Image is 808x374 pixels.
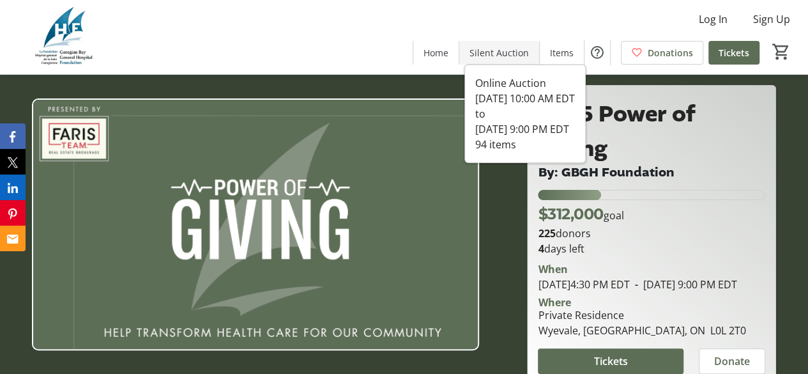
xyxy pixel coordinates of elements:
[475,137,575,152] div: 94 items
[475,91,575,106] div: [DATE] 10:00 AM EDT
[550,46,574,59] span: Items
[753,12,790,27] span: Sign Up
[743,9,800,29] button: Sign Up
[699,12,728,27] span: Log In
[621,41,703,65] a: Donations
[538,261,567,277] div: When
[770,40,793,63] button: Cart
[699,348,765,374] button: Donate
[538,241,765,256] p: days left
[538,226,555,240] b: 225
[538,190,765,200] div: 27.839743589743588% of fundraising goal reached
[714,354,750,369] span: Donate
[538,98,695,164] span: 2025 Power of Giving
[538,164,674,181] span: By: GBGH Foundation
[584,40,610,65] button: Help
[538,277,629,292] span: [DATE] 4:30 PM EDT
[475,106,575,121] div: to
[538,203,623,226] p: goal
[423,46,448,59] span: Home
[538,205,603,223] span: $312,000
[629,277,643,292] span: -
[594,354,628,369] span: Tickets
[689,9,738,29] button: Log In
[540,41,584,65] a: Items
[413,41,459,65] a: Home
[469,46,529,59] span: Silent Auction
[538,348,683,374] button: Tickets
[648,46,693,59] span: Donations
[538,226,765,241] p: donors
[538,242,544,256] span: 4
[475,121,575,137] div: [DATE] 9:00 PM EDT
[475,75,575,91] div: Online Auction
[538,323,745,338] div: Wyevale, [GEOGRAPHIC_DATA], ON L0L 2T0
[719,46,749,59] span: Tickets
[538,308,745,323] div: Private Residence
[629,277,736,292] span: [DATE] 9:00 PM EDT
[32,98,479,350] img: Campaign CTA Media Photo
[708,41,759,65] a: Tickets
[8,5,121,69] img: Georgian Bay General Hospital Foundation's Logo
[459,41,539,65] a: Silent Auction
[538,297,570,308] div: Where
